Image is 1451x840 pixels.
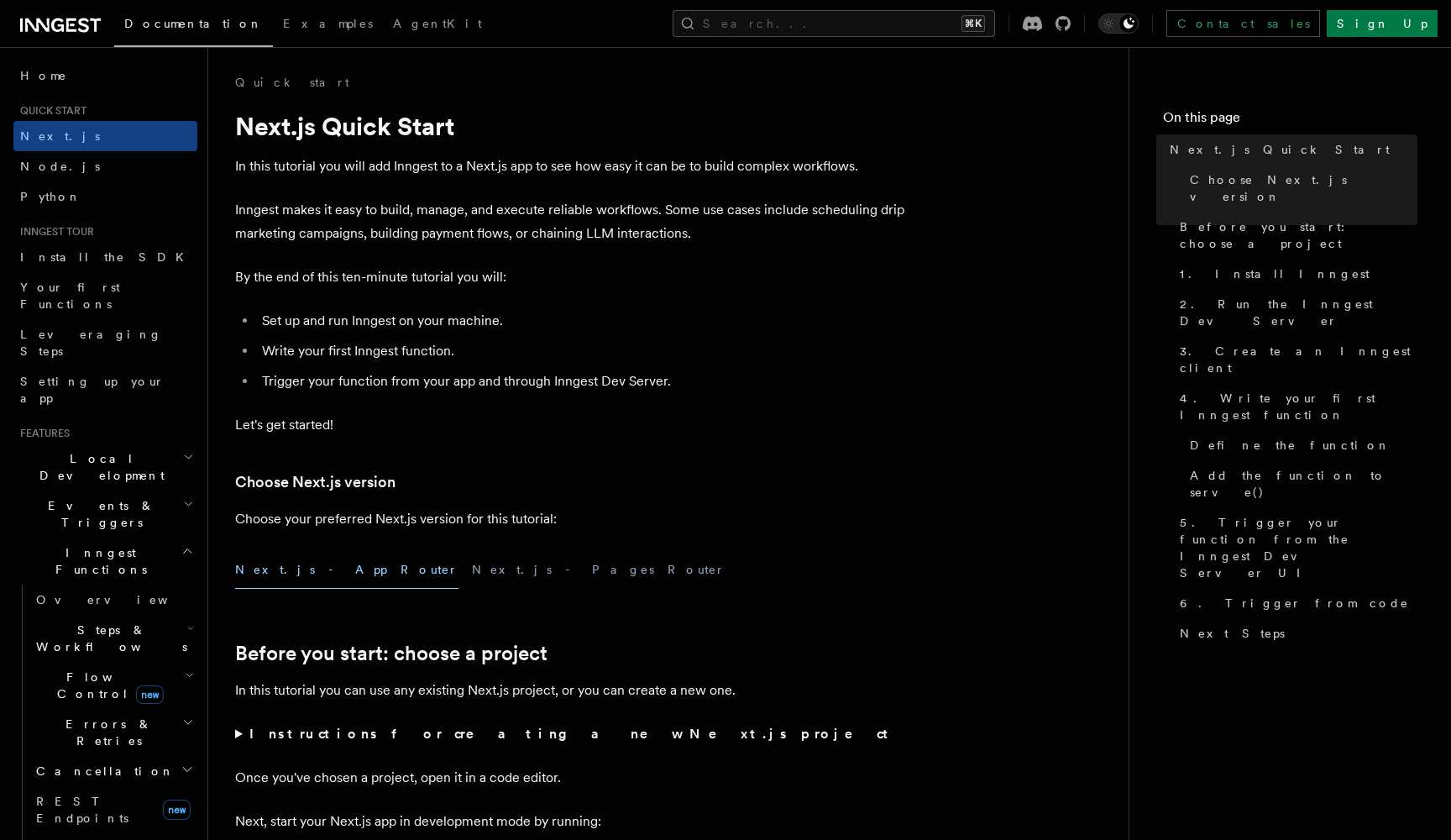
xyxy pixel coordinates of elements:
p: Let's get started! [235,413,907,437]
a: 1. Install Inngest [1173,259,1417,289]
a: Choose Next.js version [1183,165,1417,212]
span: 2. Run the Inngest Dev Server [1180,296,1417,329]
a: 6. Trigger from code [1173,588,1417,618]
a: Next Steps [1173,618,1417,648]
span: 5. Trigger your function from the Inngest Dev Server UI [1180,514,1417,581]
a: Before you start: choose a project [1173,212,1417,259]
p: By the end of this ten-minute tutorial you will: [235,265,907,289]
a: Choose Next.js version [235,470,395,494]
p: In this tutorial you can use any existing Next.js project, or you can create a new one. [235,679,907,702]
span: Python [20,190,81,203]
strong: Instructions for creating a new Next.js project [249,726,895,742]
a: Examples [273,5,383,45]
span: Quick start [13,104,86,118]
p: Inngest makes it easy to build, manage, and execute reliable workflows. Some use cases include sc... [235,198,907,245]
p: Choose your preferred Next.js version for this tutorial: [235,507,907,531]
a: Home [13,60,197,91]
kbd: ⌘K [961,15,985,32]
span: new [136,685,164,704]
span: Features [13,427,70,440]
button: Cancellation [29,756,197,786]
span: Next.js Quick Start [1170,141,1390,158]
li: Set up and run Inngest on your machine. [257,309,907,333]
a: Define the function [1183,430,1417,460]
a: AgentKit [383,5,492,45]
span: Flow Control [29,669,185,702]
span: Next Steps [1180,625,1285,642]
span: Local Development [13,450,183,484]
a: Next.js Quick Start [1163,134,1417,165]
a: Overview [29,585,197,615]
a: Quick start [235,74,349,91]
h4: On this page [1163,108,1417,134]
span: Errors & Retries [29,716,182,749]
span: Install the SDK [20,250,194,264]
span: AgentKit [393,17,482,30]
a: Node.js [13,151,197,181]
p: In this tutorial you will add Inngest to a Next.js app to see how easy it can be to build complex... [235,155,907,178]
a: Next.js [13,121,197,151]
a: 3. Create an Inngest client [1173,336,1417,383]
span: Events & Triggers [13,497,183,531]
span: Cancellation [29,763,175,780]
span: 4. Write your first Inngest function [1180,390,1417,423]
a: Leveraging Steps [13,319,197,366]
span: Leveraging Steps [20,328,162,358]
li: Trigger your function from your app and through Inngest Dev Server. [257,370,907,393]
li: Write your first Inngest function. [257,339,907,363]
span: Define the function [1190,437,1391,454]
span: Your first Functions [20,281,120,311]
a: Your first Functions [13,272,197,319]
a: Before you start: choose a project [235,642,547,665]
a: Documentation [114,5,273,47]
span: Setting up your app [20,375,165,405]
summary: Instructions for creating a new Next.js project [235,722,907,746]
button: Events & Triggers [13,491,197,538]
span: Choose Next.js version [1190,171,1417,205]
span: Home [20,67,67,84]
a: 5. Trigger your function from the Inngest Dev Server UI [1173,507,1417,588]
button: Steps & Workflows [29,615,197,662]
span: Before you start: choose a project [1180,218,1417,252]
p: Next, start your Next.js app in development mode by running: [235,810,907,833]
span: 1. Install Inngest [1180,265,1370,282]
button: Inngest Functions [13,538,197,585]
span: REST Endpoints [36,795,128,825]
span: Inngest tour [13,225,94,239]
a: 4. Write your first Inngest function [1173,383,1417,430]
button: Local Development [13,444,197,491]
span: Node.js [20,160,100,173]
span: 6. Trigger from code [1180,595,1409,612]
button: Errors & Retries [29,709,197,756]
a: Python [13,181,197,212]
h1: Next.js Quick Start [235,111,907,141]
button: Toggle dark mode [1098,13,1139,34]
span: Overview [36,593,209,606]
button: Search...⌘K [673,10,995,37]
button: Next.js - App Router [235,551,458,589]
a: Sign Up [1327,10,1438,37]
span: Steps & Workflows [29,622,187,655]
a: 2. Run the Inngest Dev Server [1173,289,1417,336]
span: 3. Create an Inngest client [1180,343,1417,376]
button: Next.js - Pages Router [472,551,725,589]
button: Flow Controlnew [29,662,197,709]
a: Add the function to serve() [1183,460,1417,507]
a: Contact sales [1166,10,1320,37]
a: Setting up your app [13,366,197,413]
span: Examples [283,17,373,30]
a: Install the SDK [13,242,197,272]
span: new [163,800,191,820]
span: Documentation [124,17,263,30]
a: REST Endpointsnew [29,786,197,833]
span: Inngest Functions [13,544,181,578]
p: Once you've chosen a project, open it in a code editor. [235,766,907,790]
span: Next.js [20,129,100,143]
span: Add the function to serve() [1190,467,1417,501]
